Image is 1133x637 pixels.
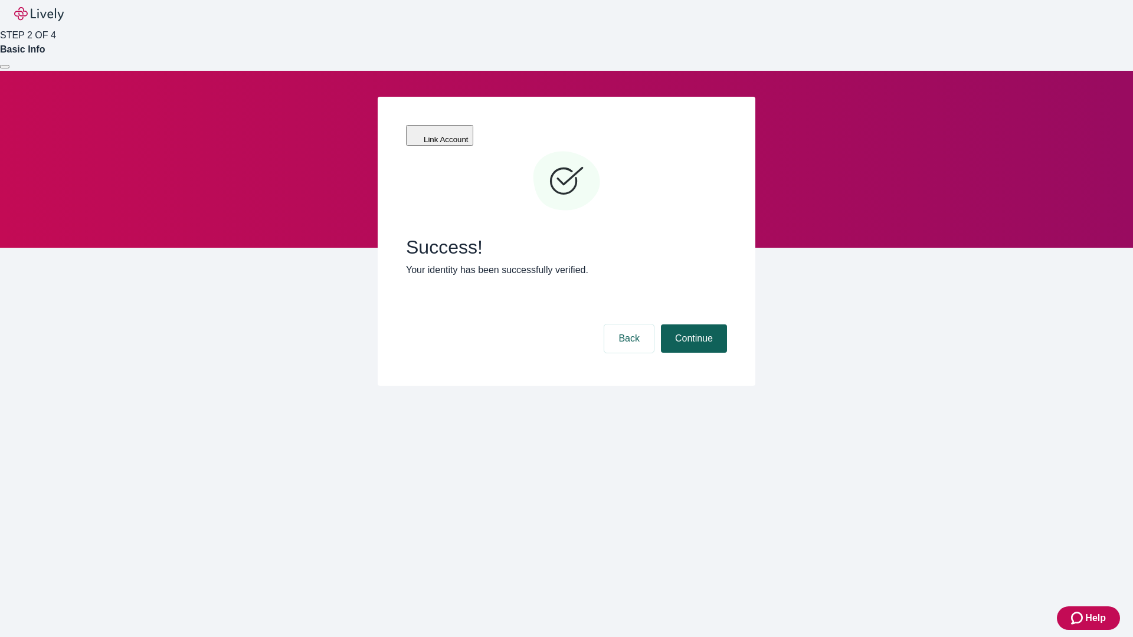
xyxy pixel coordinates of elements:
button: Back [604,324,654,353]
button: Zendesk support iconHelp [1057,606,1120,630]
svg: Zendesk support icon [1071,611,1085,625]
button: Continue [661,324,727,353]
span: Success! [406,236,727,258]
p: Your identity has been successfully verified. [406,263,727,277]
svg: Checkmark icon [531,146,602,217]
img: Lively [14,7,64,21]
button: Link Account [406,125,473,146]
span: Help [1085,611,1106,625]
